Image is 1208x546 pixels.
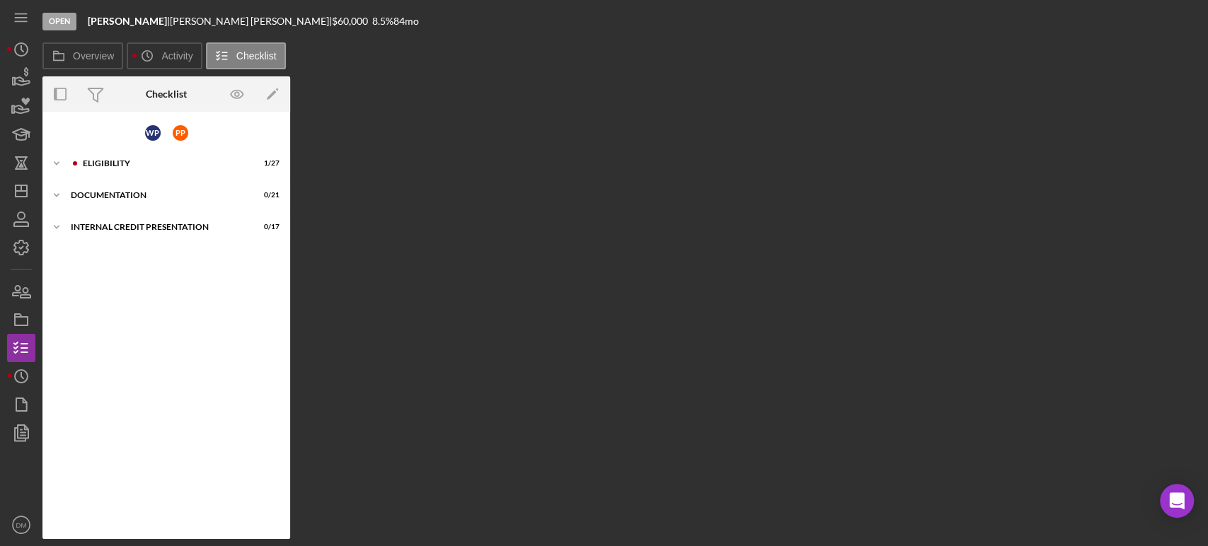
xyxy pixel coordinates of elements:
div: 1 / 27 [254,159,280,168]
div: Internal Credit Presentation [71,223,244,231]
div: | [88,16,170,27]
button: Checklist [206,42,286,69]
label: Activity [161,50,192,62]
label: Overview [73,50,114,62]
div: 0 / 21 [254,191,280,199]
div: Open Intercom Messenger [1160,484,1194,518]
span: $60,000 [332,15,368,27]
div: 0 / 17 [254,223,280,231]
div: 84 mo [393,16,419,27]
div: P P [173,125,188,141]
button: Activity [127,42,202,69]
div: documentation [71,191,244,199]
div: 8.5 % [372,16,393,27]
b: [PERSON_NAME] [88,15,167,27]
text: DM [16,521,27,529]
button: Overview [42,42,123,69]
div: Eligibility [83,159,244,168]
label: Checklist [236,50,277,62]
div: Open [42,13,76,30]
button: DM [7,511,35,539]
div: [PERSON_NAME] [PERSON_NAME] | [170,16,332,27]
div: Checklist [146,88,187,100]
div: W P [145,125,161,141]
